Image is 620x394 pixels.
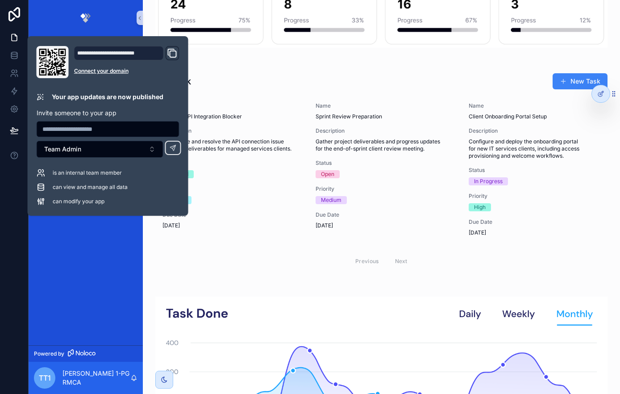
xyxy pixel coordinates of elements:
div: Open [321,170,334,178]
span: Sprint Review Preparation [316,113,447,120]
span: Status [316,159,447,167]
span: Configure and deploy the onboarding portal for new IT services clients, including access provisio... [469,138,600,159]
span: Due Date [162,211,294,218]
a: NameSprint Review PreparationDescriptionGather project deliverables and progress updates for the ... [308,95,454,243]
span: Client Onboarding Portal Setup [469,113,600,120]
span: Priority [316,185,447,193]
div: scrollable content [29,36,143,157]
span: Due Date [316,211,447,218]
span: Team Admin [44,145,81,154]
a: Connect your domain [74,67,179,75]
p: [PERSON_NAME] 1-PG RMCA [62,369,130,387]
span: Priority [162,185,294,193]
p: Invite someone to your app [37,109,179,117]
span: [DATE] [316,222,447,229]
span: Priority [469,193,600,200]
div: High [474,203,486,211]
span: TT1 [39,373,51,383]
span: is an internal team member [53,169,122,176]
span: Due Date [469,218,600,226]
div: Domain and Custom Link [74,46,179,78]
span: [DATE] [162,222,294,229]
a: Powered by [29,345,143,362]
a: NameClient Onboarding Portal SetupDescriptionConfigure and deploy the onboarding portal for new I... [462,95,608,243]
img: App logo [79,11,93,25]
span: Description [316,127,447,134]
span: Name [469,102,600,109]
span: Powered by [34,350,64,357]
span: Description [469,127,600,134]
p: Your app updates are now published [52,92,163,101]
div: In Progress [474,177,503,185]
span: Resolve API Integration Blocker [162,113,294,120]
button: Select Button [37,141,163,158]
span: [DATE] [469,229,600,236]
div: Medium [321,196,341,204]
span: Gather project deliverables and progress updates for the end-of-sprint client review meeting. [316,138,447,152]
span: can modify your app [53,198,104,205]
button: New Task [553,73,608,89]
span: Status [162,159,294,167]
span: Name [316,102,447,109]
a: NameResolve API Integration BlockerDescriptionInvestigate and resolve the API connection issue de... [155,95,301,243]
span: Investigate and resolve the API connection issue delaying deliverables for managed services clients. [162,138,294,152]
span: can view and manage all data [53,184,128,191]
span: Description [162,127,294,134]
span: Name [162,102,294,109]
span: Status [469,167,600,174]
